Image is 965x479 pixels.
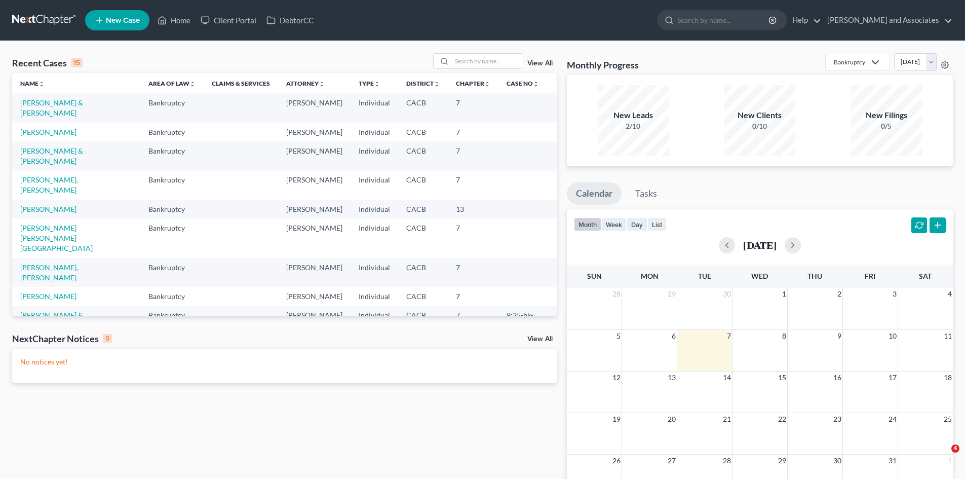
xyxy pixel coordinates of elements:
td: [PERSON_NAME] [278,123,351,141]
span: 16 [832,372,842,384]
div: Bankruptcy [834,58,865,66]
a: [PERSON_NAME] [20,128,76,136]
a: Tasks [626,182,666,205]
div: 2/10 [598,121,669,131]
td: Bankruptcy [140,287,204,306]
td: Individual [351,258,398,287]
span: 23 [832,413,842,425]
div: 0 [103,334,112,343]
td: Individual [351,171,398,200]
td: 7 [448,171,498,200]
span: 31 [887,455,898,467]
a: [PERSON_NAME] [20,205,76,213]
span: Fri [865,272,875,280]
span: 25 [943,413,953,425]
td: Individual [351,123,398,141]
iframe: Intercom live chat [931,445,955,469]
div: New Filings [851,109,922,121]
td: [PERSON_NAME] [278,218,351,257]
span: 29 [777,455,787,467]
span: 9 [836,330,842,342]
span: New Case [106,17,140,24]
div: 15 [71,58,83,67]
td: 7 [448,93,498,122]
input: Search by name... [452,54,523,68]
a: DebtorCC [261,11,319,29]
span: Wed [751,272,768,280]
span: 26 [611,455,622,467]
td: [PERSON_NAME] [278,141,351,170]
span: 18 [943,372,953,384]
span: 19 [611,413,622,425]
i: unfold_more [533,81,539,87]
span: 12 [611,372,622,384]
span: 30 [722,288,732,300]
td: [PERSON_NAME] [278,306,351,335]
span: 28 [611,288,622,300]
td: [PERSON_NAME] [278,200,351,218]
i: unfold_more [38,81,45,87]
span: 13 [667,372,677,384]
span: Thu [807,272,822,280]
a: Home [152,11,196,29]
i: unfold_more [434,81,440,87]
span: Mon [641,272,659,280]
td: Individual [351,93,398,122]
td: Individual [351,218,398,257]
a: [PERSON_NAME], [PERSON_NAME] [20,263,78,282]
td: CACB [398,200,448,218]
span: 21 [722,413,732,425]
a: Case Nounfold_more [507,80,539,87]
td: 7 [448,123,498,141]
input: Search by name... [677,11,770,29]
td: Bankruptcy [140,93,204,122]
span: 6 [671,330,677,342]
span: 29 [667,288,677,300]
td: 7 [448,306,498,335]
td: CACB [398,306,448,335]
td: Individual [351,141,398,170]
a: [PERSON_NAME] and Associates [822,11,952,29]
td: 9:25-bk-11149-RC [498,306,556,335]
i: unfold_more [319,81,325,87]
span: 14 [722,372,732,384]
td: Bankruptcy [140,123,204,141]
div: Recent Cases [12,57,83,69]
td: CACB [398,141,448,170]
a: [PERSON_NAME] & [PERSON_NAME] [20,98,83,117]
span: 22 [777,413,787,425]
span: 2 [836,288,842,300]
span: 5 [615,330,622,342]
h2: [DATE] [743,240,777,250]
a: [PERSON_NAME] & [PERSON_NAME] [20,311,83,329]
div: New Leads [598,109,669,121]
span: Sun [587,272,602,280]
span: 28 [722,455,732,467]
td: Bankruptcy [140,171,204,200]
i: unfold_more [484,81,490,87]
span: 24 [887,413,898,425]
td: Bankruptcy [140,218,204,257]
a: Calendar [567,182,622,205]
a: Districtunfold_more [406,80,440,87]
a: Chapterunfold_more [456,80,490,87]
i: unfold_more [374,81,380,87]
td: Bankruptcy [140,200,204,218]
td: 7 [448,141,498,170]
td: Individual [351,306,398,335]
td: CACB [398,171,448,200]
a: View All [527,336,553,343]
div: 0/5 [851,121,922,131]
a: [PERSON_NAME] [20,292,76,301]
span: 20 [667,413,677,425]
td: [PERSON_NAME] [278,287,351,306]
td: 13 [448,200,498,218]
td: [PERSON_NAME] [278,171,351,200]
a: Typeunfold_more [359,80,380,87]
td: [PERSON_NAME] [278,93,351,122]
span: 27 [667,455,677,467]
span: 4 [951,445,959,453]
th: Claims & Services [204,73,278,93]
span: 8 [781,330,787,342]
span: Tue [698,272,711,280]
